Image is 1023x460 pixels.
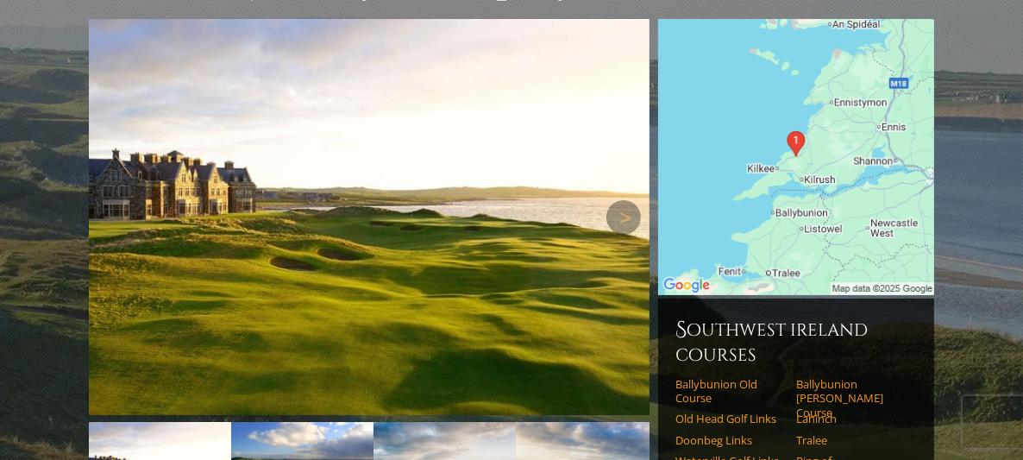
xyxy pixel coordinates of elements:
[796,377,906,419] a: Ballybunion [PERSON_NAME] Course
[658,19,934,295] img: Google Map of Trump International Hotel and Golf Links, Doonbeg Ireland
[675,377,785,406] a: Ballybunion Old Course
[606,200,641,235] a: Next
[675,433,785,447] a: Doonbeg Links
[796,412,906,425] a: Lahinch
[675,316,917,367] h6: Southwest Ireland Courses
[675,412,785,425] a: Old Head Golf Links
[796,433,906,447] a: Tralee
